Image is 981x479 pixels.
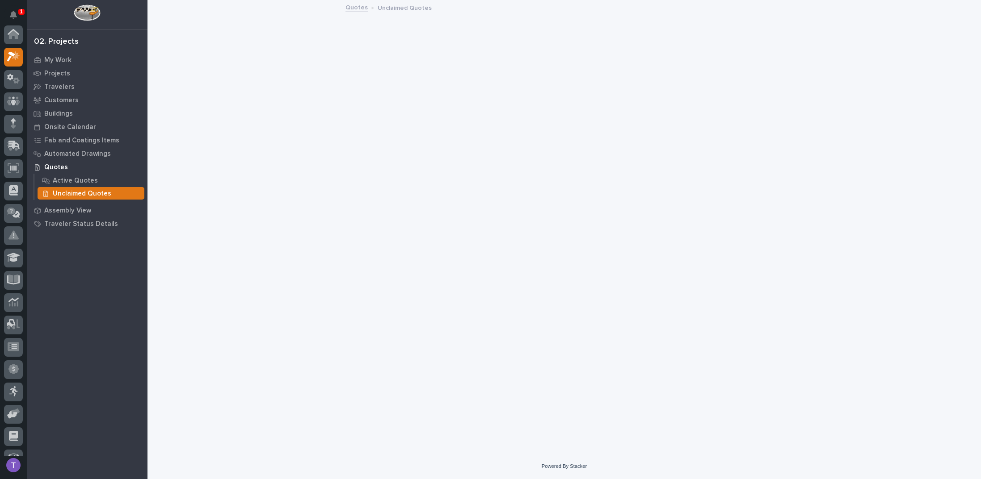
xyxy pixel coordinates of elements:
[53,190,111,198] p: Unclaimed Quotes
[44,137,119,145] p: Fab and Coatings Items
[27,204,147,217] a: Assembly View
[44,70,70,78] p: Projects
[4,456,23,475] button: users-avatar
[44,123,96,131] p: Onsite Calendar
[34,187,147,200] a: Unclaimed Quotes
[44,96,79,104] p: Customers
[542,463,587,469] a: Powered By Stacker
[27,160,147,174] a: Quotes
[4,5,23,24] button: Notifications
[20,8,23,15] p: 1
[27,80,147,93] a: Travelers
[44,110,73,118] p: Buildings
[27,107,147,120] a: Buildings
[44,220,118,228] p: Traveler Status Details
[11,11,23,25] div: Notifications1
[44,150,111,158] p: Automated Drawings
[27,217,147,230] a: Traveler Status Details
[44,56,72,64] p: My Work
[34,37,79,47] div: 02. Projects
[27,147,147,160] a: Automated Drawings
[27,133,147,147] a: Fab and Coatings Items
[27,53,147,67] a: My Work
[345,2,368,12] a: Quotes
[378,2,432,12] p: Unclaimed Quotes
[34,174,147,187] a: Active Quotes
[74,4,100,21] img: Workspace Logo
[44,163,68,171] p: Quotes
[27,120,147,133] a: Onsite Calendar
[44,83,75,91] p: Travelers
[44,207,91,215] p: Assembly View
[53,177,98,185] p: Active Quotes
[27,67,147,80] a: Projects
[27,93,147,107] a: Customers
